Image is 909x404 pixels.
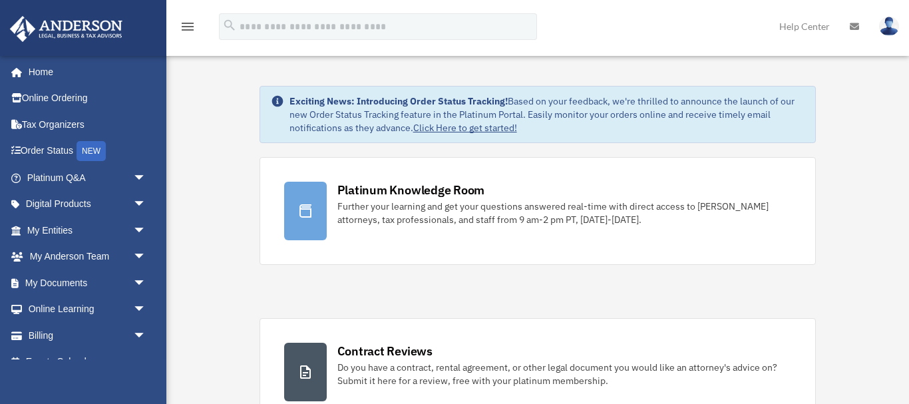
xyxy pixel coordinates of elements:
[9,191,166,218] a: Digital Productsarrow_drop_down
[337,361,792,387] div: Do you have a contract, rental agreement, or other legal document you would like an attorney's ad...
[289,95,508,107] strong: Exciting News: Introducing Order Status Tracking!
[879,17,899,36] img: User Pic
[9,296,166,323] a: Online Learningarrow_drop_down
[9,164,166,191] a: Platinum Q&Aarrow_drop_down
[260,157,817,265] a: Platinum Knowledge Room Further your learning and get your questions answered real-time with dire...
[133,322,160,349] span: arrow_drop_down
[133,296,160,323] span: arrow_drop_down
[9,322,166,349] a: Billingarrow_drop_down
[222,18,237,33] i: search
[413,122,517,134] a: Click Here to get started!
[133,244,160,271] span: arrow_drop_down
[180,23,196,35] a: menu
[133,191,160,218] span: arrow_drop_down
[9,85,166,112] a: Online Ordering
[337,200,792,226] div: Further your learning and get your questions answered real-time with direct access to [PERSON_NAM...
[9,138,166,165] a: Order StatusNEW
[9,244,166,270] a: My Anderson Teamarrow_drop_down
[133,270,160,297] span: arrow_drop_down
[133,164,160,192] span: arrow_drop_down
[6,16,126,42] img: Anderson Advisors Platinum Portal
[9,111,166,138] a: Tax Organizers
[9,217,166,244] a: My Entitiesarrow_drop_down
[77,141,106,161] div: NEW
[337,343,433,359] div: Contract Reviews
[133,217,160,244] span: arrow_drop_down
[337,182,485,198] div: Platinum Knowledge Room
[9,59,160,85] a: Home
[9,349,166,375] a: Events Calendar
[289,95,805,134] div: Based on your feedback, we're thrilled to announce the launch of our new Order Status Tracking fe...
[180,19,196,35] i: menu
[9,270,166,296] a: My Documentsarrow_drop_down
